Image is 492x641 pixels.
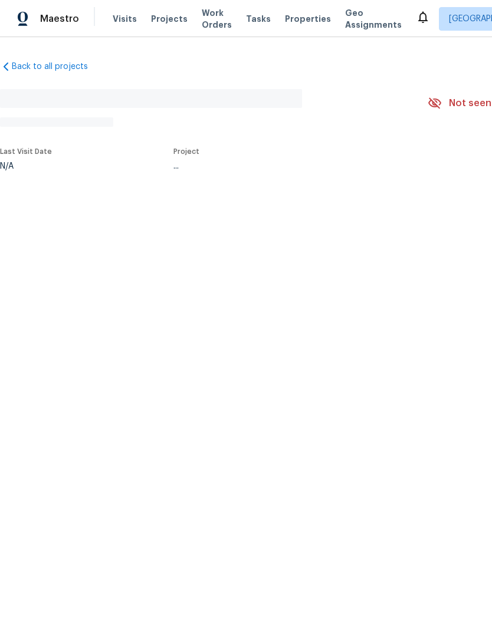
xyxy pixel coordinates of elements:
[345,7,402,31] span: Geo Assignments
[285,13,331,25] span: Properties
[202,7,232,31] span: Work Orders
[173,148,199,155] span: Project
[113,13,137,25] span: Visits
[173,162,400,170] div: ...
[246,15,271,23] span: Tasks
[40,13,79,25] span: Maestro
[151,13,188,25] span: Projects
